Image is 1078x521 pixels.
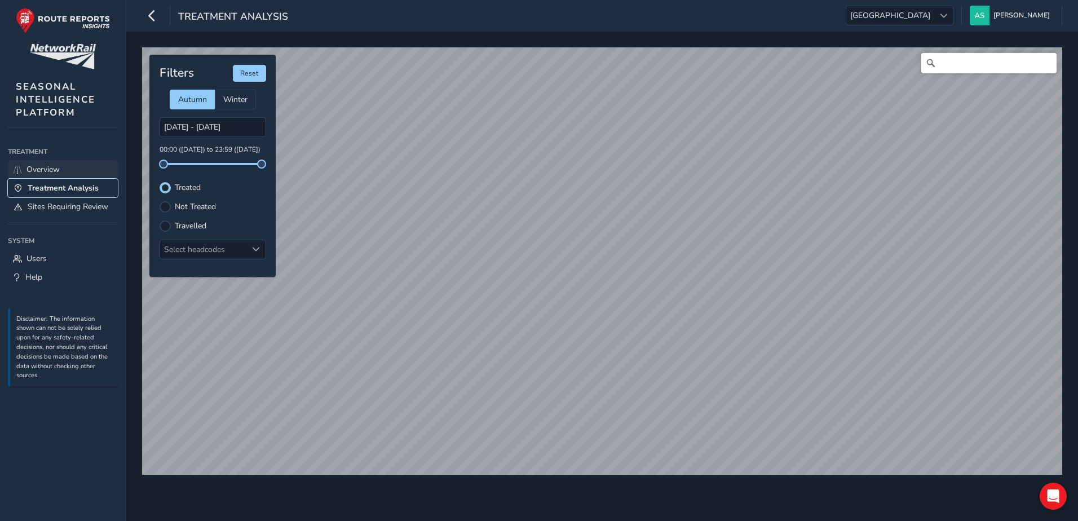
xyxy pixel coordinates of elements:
a: Users [8,249,118,268]
a: Treatment Analysis [8,179,118,197]
img: rr logo [16,8,110,33]
span: Users [26,253,47,264]
div: Open Intercom Messenger [1040,483,1067,510]
img: diamond-layout [970,6,989,25]
span: Sites Requiring Review [28,201,108,212]
div: Select headcodes [160,240,247,259]
input: Search [921,53,1057,73]
canvas: Map [142,47,1062,475]
button: Reset [233,65,266,82]
p: 00:00 ([DATE]) to 23:59 ([DATE]) [160,145,266,155]
div: Autumn [170,90,215,109]
h4: Filters [160,66,194,80]
label: Travelled [175,222,206,230]
span: Treatment Analysis [178,10,288,25]
a: Overview [8,160,118,179]
span: [PERSON_NAME] [993,6,1050,25]
p: Disclaimer: The information shown can not be solely relied upon for any safety-related decisions,... [16,315,112,381]
span: Winter [223,94,248,105]
span: Help [25,272,42,282]
div: Treatment [8,143,118,160]
span: Overview [26,164,60,175]
span: Treatment Analysis [28,183,99,193]
a: Sites Requiring Review [8,197,118,216]
label: Not Treated [175,203,216,211]
label: Treated [175,184,201,192]
button: [PERSON_NAME] [970,6,1054,25]
div: Winter [215,90,256,109]
span: Autumn [178,94,207,105]
div: System [8,232,118,249]
span: [GEOGRAPHIC_DATA] [846,6,934,25]
img: customer logo [30,44,96,69]
a: Help [8,268,118,286]
span: SEASONAL INTELLIGENCE PLATFORM [16,80,95,119]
